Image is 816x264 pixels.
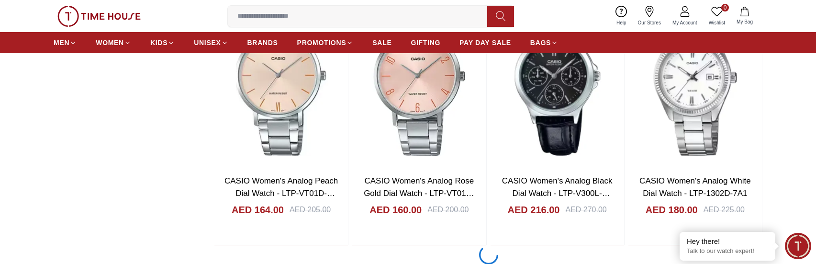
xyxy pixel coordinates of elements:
[96,38,124,47] span: WOMEN
[297,34,354,51] a: PROMOTIONS
[364,176,474,210] a: CASIO Women's Analog Rose Gold Dial Watch - LTP-VT01D-4B2UDF
[639,176,751,198] a: CASIO Women's Analog White Dial Watch - LTP-1302D-7A1
[369,203,422,217] h4: AED 160.00
[372,38,391,47] span: SALE
[427,204,469,216] div: AED 200.00
[290,204,331,216] div: AED 205.00
[705,19,729,26] span: Wishlist
[96,34,131,51] a: WOMEN
[530,38,551,47] span: BAGS
[733,18,757,25] span: My Bag
[502,176,613,210] a: CASIO Women's Analog Black Dial Watch - LTP-V300L-1AUDF
[646,203,698,217] h4: AED 180.00
[224,176,338,210] a: CASIO Women's Analog Peach Dial Watch - LTP-VT01D-4BUDF
[459,34,511,51] a: PAY DAY SALE
[687,237,768,246] div: Hey there!
[372,34,391,51] a: SALE
[232,203,284,217] h4: AED 164.00
[731,5,759,27] button: My Bag
[54,34,77,51] a: MEN
[57,6,141,27] img: ...
[634,19,665,26] span: Our Stores
[247,34,278,51] a: BRANDS
[150,38,168,47] span: KIDS
[704,204,745,216] div: AED 225.00
[194,38,221,47] span: UNISEX
[669,19,701,26] span: My Account
[785,233,811,259] div: Chat Widget
[411,38,440,47] span: GIFTING
[611,4,632,28] a: Help
[530,34,558,51] a: BAGS
[150,34,175,51] a: KIDS
[703,4,731,28] a: 0Wishlist
[687,247,768,255] p: Talk to our watch expert!
[297,38,347,47] span: PROMOTIONS
[613,19,630,26] span: Help
[721,4,729,11] span: 0
[411,34,440,51] a: GIFTING
[632,4,667,28] a: Our Stores
[54,38,69,47] span: MEN
[459,38,511,47] span: PAY DAY SALE
[565,204,606,216] div: AED 270.00
[194,34,228,51] a: UNISEX
[508,203,560,217] h4: AED 216.00
[247,38,278,47] span: BRANDS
